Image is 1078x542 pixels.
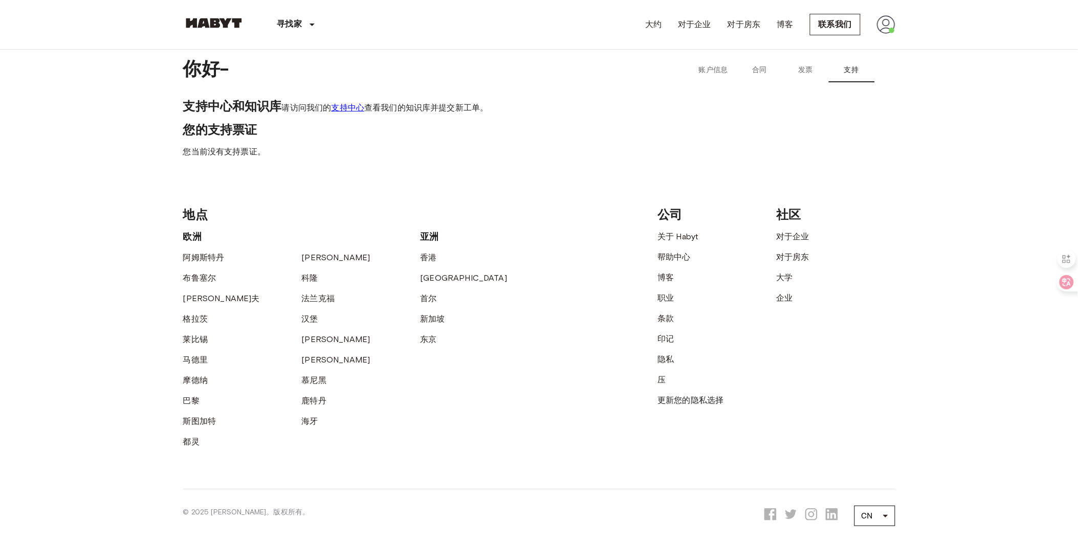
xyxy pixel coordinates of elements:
[302,253,370,262] a: [PERSON_NAME]
[658,273,674,282] a: 博客
[658,252,691,262] a: 帮助中心
[183,273,216,283] a: 布鲁塞尔
[183,99,282,114] span: 支持中心和知识库
[183,18,245,28] img: 哈比特
[658,334,674,344] a: 印记
[877,15,895,34] img: 化身
[752,65,767,75] font: 合同
[183,437,200,446] a: 都灵
[421,231,439,242] span: 亚洲
[282,103,489,112] span: 请访问我们的 查看我们的知识库并提交新工单。
[183,314,208,324] a: 格拉茨
[183,146,895,158] p: 您当前没有支持票证。
[645,18,662,31] a: 大约
[421,253,437,262] a: 香港
[302,273,318,283] a: 科隆
[183,334,208,344] a: 莱比锡
[678,18,711,31] a: 对于企业
[302,314,318,324] a: 汉堡
[658,313,674,323] a: 条款
[302,375,326,385] a: 慕尼黑
[302,396,326,405] a: 鹿特丹
[421,293,437,303] a: 首尔
[302,416,318,426] a: 海牙
[277,18,302,31] p: 寻找家
[183,122,257,137] span: 您的支持票证
[183,253,225,262] a: 阿姆斯特丹
[658,293,674,303] a: 职业
[183,355,208,365] a: 马德里
[699,65,729,75] font: 账户信息
[777,273,793,282] a: 大学
[798,65,813,75] font: 发票
[658,395,724,405] a: 更新您的隐私选择
[183,396,200,405] a: 巴黎
[183,58,662,82] span: 你好-
[332,103,365,112] a: 支持中心
[183,375,208,385] a: 摩德纳
[728,18,761,31] a: 对于房东
[658,375,666,385] a: 压
[844,65,859,75] font: 支持
[777,232,810,241] a: 对于企业
[421,273,508,283] a: [GEOGRAPHIC_DATA]
[810,14,861,35] a: 联系我们
[777,252,810,262] a: 对于房东
[421,314,445,324] a: 新加坡
[302,355,370,365] a: [PERSON_NAME]
[777,207,801,222] span: 社区
[302,293,335,303] a: 法兰克福
[777,293,793,303] a: 企业
[183,207,208,222] span: 地点
[183,231,202,242] span: 欧洲
[302,334,370,344] a: [PERSON_NAME]
[658,207,683,222] span: 公司
[854,502,895,530] div: CN
[183,508,310,516] span: © 2025 [PERSON_NAME]。版权所有。
[183,293,260,303] a: [PERSON_NAME]夫
[658,354,674,364] a: 隐私
[777,18,794,31] a: 博客
[183,416,216,426] a: 斯图加特
[421,334,437,344] a: 东京
[658,232,699,241] a: 关于 Habyt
